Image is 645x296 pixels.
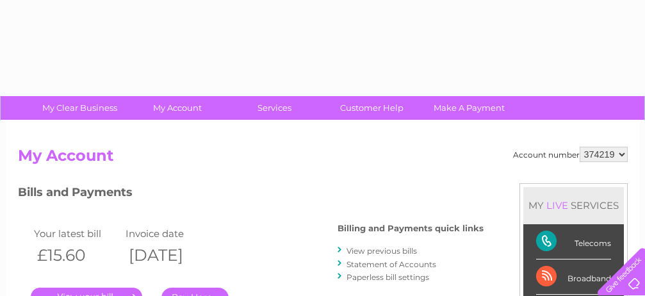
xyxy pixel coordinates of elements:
a: My Account [124,96,230,120]
div: Telecoms [536,224,611,259]
h3: Bills and Payments [18,183,484,206]
h2: My Account [18,147,628,171]
div: MY SERVICES [523,187,624,224]
th: £15.60 [31,242,123,268]
div: LIVE [544,199,571,211]
a: View previous bills [347,246,417,256]
div: Broadband [536,259,611,295]
th: [DATE] [122,242,215,268]
a: Services [222,96,327,120]
a: Customer Help [319,96,425,120]
a: Statement of Accounts [347,259,436,269]
a: My Clear Business [27,96,133,120]
td: Invoice date [122,225,215,242]
h4: Billing and Payments quick links [338,224,484,233]
a: Make A Payment [416,96,522,120]
td: Your latest bill [31,225,123,242]
a: Paperless bill settings [347,272,429,282]
div: Account number [513,147,628,162]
